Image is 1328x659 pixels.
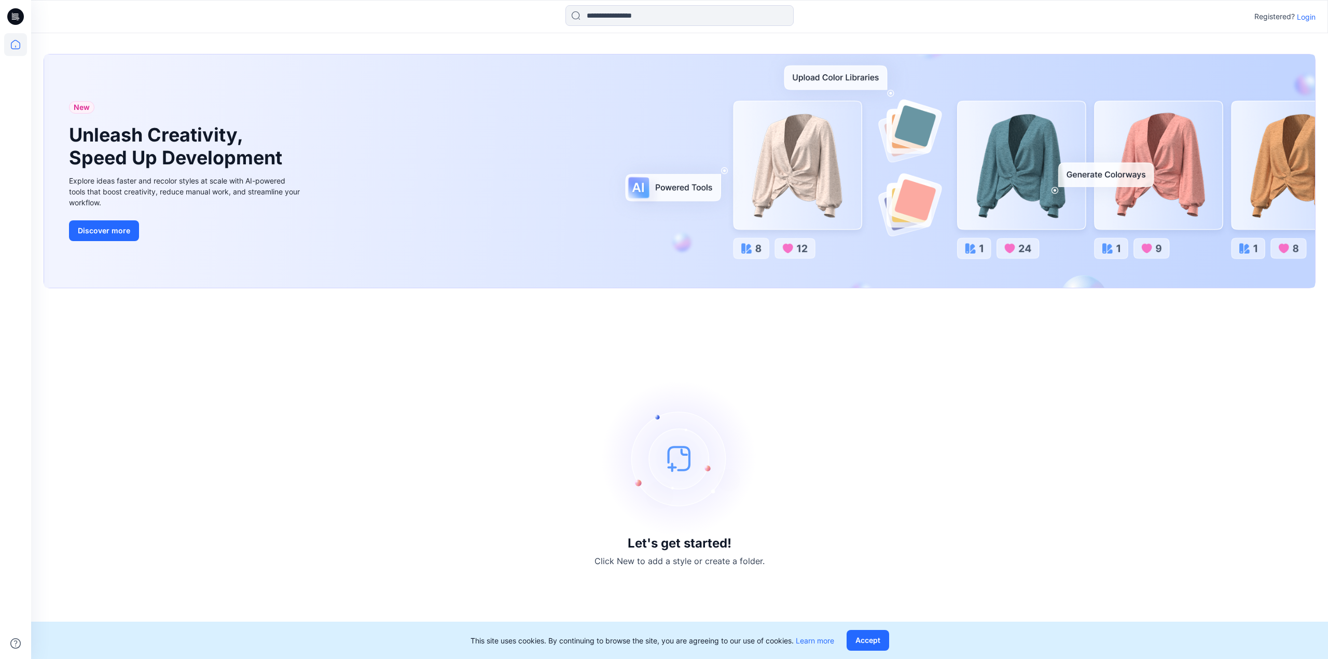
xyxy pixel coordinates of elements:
[1254,10,1295,23] p: Registered?
[594,555,765,567] p: Click New to add a style or create a folder.
[69,175,302,208] div: Explore ideas faster and recolor styles at scale with AI-powered tools that boost creativity, red...
[847,630,889,651] button: Accept
[74,101,90,114] span: New
[602,381,757,536] img: empty-state-image.svg
[796,636,834,645] a: Learn more
[69,124,287,169] h1: Unleash Creativity, Speed Up Development
[69,220,139,241] button: Discover more
[628,536,731,551] h3: Let's get started!
[1297,11,1316,22] p: Login
[69,220,302,241] a: Discover more
[471,635,834,646] p: This site uses cookies. By continuing to browse the site, you are agreeing to our use of cookies.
